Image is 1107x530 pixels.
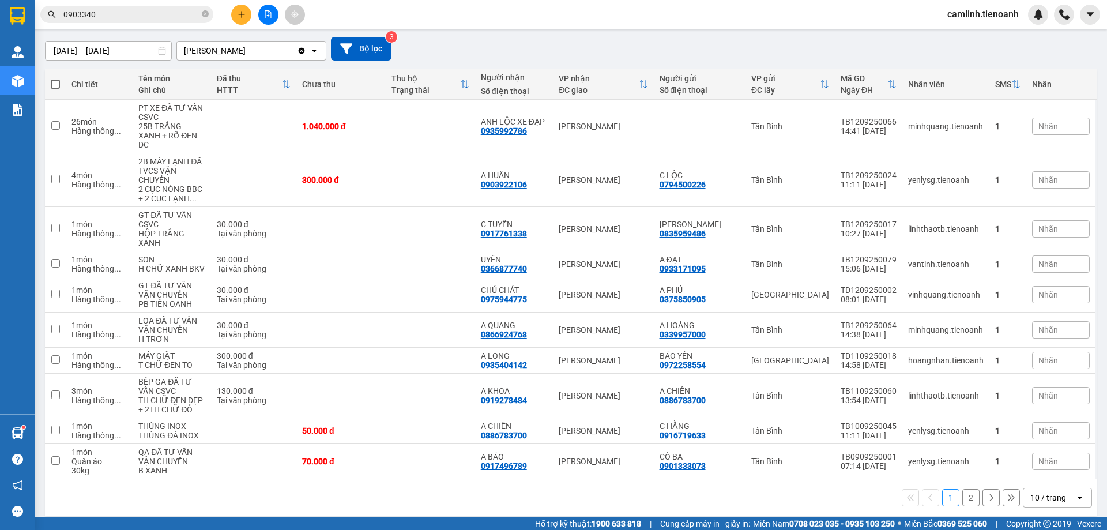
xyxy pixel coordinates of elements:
[302,457,380,466] div: 70.000 đ
[114,360,121,370] span: ...
[559,260,647,269] div: [PERSON_NAME]
[22,426,25,429] sup: 1
[71,180,127,189] div: Hàng thông thường
[138,264,205,273] div: H CHỮ XANH BKV
[138,360,205,370] div: T CHỮ ĐEN TO
[989,69,1026,100] th: Toggle SortBy
[841,264,897,273] div: 15:06 [DATE]
[841,220,897,229] div: TB1209250017
[995,391,1021,400] div: 1
[391,74,460,83] div: Thu hộ
[751,122,829,131] div: Tân Bình
[535,517,641,530] span: Hỗ trợ kỹ thuật:
[841,431,897,440] div: 11:11 [DATE]
[386,69,475,100] th: Toggle SortBy
[904,517,987,530] span: Miền Bắc
[559,426,647,435] div: [PERSON_NAME]
[202,10,209,17] span: close-circle
[995,356,1021,365] div: 1
[217,295,291,304] div: Tại văn phòng
[559,122,647,131] div: [PERSON_NAME]
[71,295,127,304] div: Hàng thông thường
[841,330,897,339] div: 14:38 [DATE]
[331,37,391,61] button: Bộ lọc
[937,519,987,528] strong: 0369 525 060
[391,85,460,95] div: Trạng thái
[217,330,291,339] div: Tại văn phòng
[114,229,121,238] span: ...
[138,122,205,149] div: 25B TRẮNG XANH + RỔ ĐEN DC
[841,180,897,189] div: 11:11 [DATE]
[995,426,1021,435] div: 1
[481,295,527,304] div: 0975944775
[138,351,205,360] div: MÁY GIẶT
[559,356,647,365] div: [PERSON_NAME]
[908,80,984,89] div: Nhân viên
[481,461,527,471] div: 0917496789
[745,69,835,100] th: Toggle SortBy
[138,185,205,203] div: 2 CỤC NÓNG BBC + 2 CỤC LẠNH BBC
[302,80,380,89] div: Chưa thu
[71,466,127,475] div: 30 kg
[1038,260,1058,269] span: Nhãn
[190,194,197,203] span: ...
[481,321,548,330] div: A QUANG
[841,461,897,471] div: 07:14 [DATE]
[481,73,548,82] div: Người nhận
[908,426,984,435] div: yenlysg.tienoanh
[660,285,740,295] div: A PHÚ
[553,69,653,100] th: Toggle SortBy
[71,229,127,238] div: Hàng thông thường
[962,489,980,506] button: 2
[114,180,121,189] span: ...
[217,321,291,330] div: 30.000 đ
[841,171,897,180] div: TB1209250024
[898,521,901,526] span: ⚪️
[138,316,205,334] div: LOA ĐÃ TƯ VẤN VẬN CHUYỂN
[908,325,984,334] div: minhquang.tienoanh
[908,224,984,234] div: linhthaotb.tienoanh
[48,10,56,18] span: search
[841,351,897,360] div: TD1109250018
[46,42,171,60] input: Select a date range.
[751,426,829,435] div: Tân Bình
[217,264,291,273] div: Tại văn phòng
[751,457,829,466] div: Tân Bình
[995,325,1021,334] div: 1
[841,285,897,295] div: TD1209250002
[1032,80,1090,89] div: Nhãn
[12,454,23,465] span: question-circle
[908,122,984,131] div: minhquang.tienoanh
[138,422,205,431] div: THÙNG INOX
[217,74,281,83] div: Đã thu
[63,8,199,21] input: Tìm tên, số ĐT hoặc mã đơn
[114,264,121,273] span: ...
[1085,9,1095,20] span: caret-down
[938,7,1028,21] span: camlinh.tienoanh
[592,519,641,528] strong: 1900 633 818
[751,85,820,95] div: ĐC lấy
[71,321,127,330] div: 1 món
[995,224,1021,234] div: 1
[481,171,548,180] div: A HUÂN
[559,391,647,400] div: [PERSON_NAME]
[138,211,205,229] div: GT ĐÃ TƯ VẤN CSVC
[751,325,829,334] div: Tân Bình
[481,126,527,136] div: 0935992786
[138,334,205,344] div: H TRƠN
[559,85,638,95] div: ĐC giao
[71,220,127,229] div: 1 món
[138,85,205,95] div: Ghi chú
[1038,356,1058,365] span: Nhãn
[559,74,638,83] div: VP nhận
[71,171,127,180] div: 4 món
[481,422,548,431] div: A CHIẾN
[660,229,706,238] div: 0835959486
[481,452,548,461] div: A BẢO
[660,351,740,360] div: BẢO YẾN
[114,396,121,405] span: ...
[71,351,127,360] div: 1 món
[559,325,647,334] div: [PERSON_NAME]
[481,396,527,405] div: 0919278484
[1038,122,1058,131] span: Nhãn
